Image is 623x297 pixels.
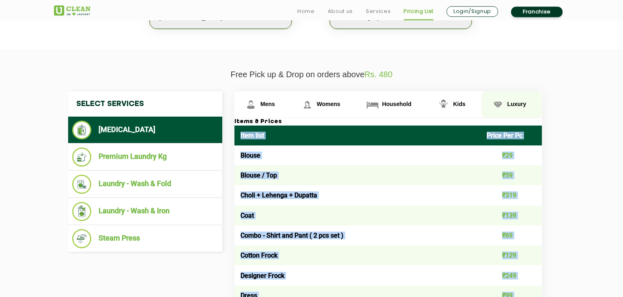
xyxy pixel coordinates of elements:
img: Dry Cleaning [72,121,91,139]
img: Womens [300,98,314,112]
li: Laundry - Wash & Iron [72,202,218,221]
span: Household [382,101,411,107]
img: Premium Laundry Kg [72,147,91,167]
span: Rs. 480 [365,70,393,79]
td: Designer Frock [234,265,481,285]
span: Luxury [507,101,526,107]
a: Services [366,7,391,16]
img: Kids [436,98,451,112]
td: Blouse [234,145,481,165]
td: ₹249 [481,265,542,285]
li: [MEDICAL_DATA] [72,121,218,139]
h4: Select Services [68,91,222,117]
td: ₹59 [481,165,542,185]
a: About us [328,7,353,16]
td: ₹139 [481,206,542,225]
img: Household [365,98,380,112]
td: ₹129 [481,245,542,265]
td: Coat [234,206,481,225]
span: Womens [317,101,340,107]
li: Steam Press [72,229,218,248]
a: Home [297,7,315,16]
td: Combo - Shirt and Pant ( 2 pcs set ) [234,225,481,245]
img: Laundry - Wash & Iron [72,202,91,221]
span: Mens [260,101,275,107]
td: Cotton Frock [234,245,481,265]
img: UClean Laundry and Dry Cleaning [54,5,90,15]
a: Pricing List [404,7,434,16]
span: Kids [453,101,465,107]
td: ₹29 [481,145,542,165]
img: Mens [244,98,258,112]
td: Choli + Lehenga + Dupatta [234,185,481,205]
li: Laundry - Wash & Fold [72,175,218,194]
th: Price Per Pc [481,126,542,145]
a: Login/Signup [447,6,498,17]
a: Franchise [511,7,563,17]
img: Laundry - Wash & Fold [72,175,91,194]
th: Item list [234,126,481,145]
td: ₹319 [481,185,542,205]
p: Free Pick up & Drop on orders above [54,70,569,79]
h3: Items & Prices [234,118,542,126]
td: ₹69 [481,225,542,245]
td: Blouse / Top [234,165,481,185]
li: Premium Laundry Kg [72,147,218,167]
img: Steam Press [72,229,91,248]
img: Luxury [491,98,505,112]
